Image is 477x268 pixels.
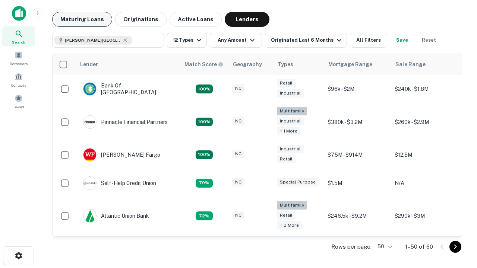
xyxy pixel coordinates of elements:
[115,12,167,27] button: Originations
[196,211,213,220] div: Matching Properties: 10, hasApolloMatch: undefined
[277,89,304,98] div: Industrial
[184,60,222,68] h6: Match Score
[180,54,228,75] th: Capitalize uses an advanced AI algorithm to match your search with the best lender. The match sco...
[331,242,372,251] p: Rows per page:
[225,12,269,27] button: Lenders
[13,104,24,110] span: Saved
[196,118,213,127] div: Matching Properties: 25, hasApolloMatch: undefined
[278,60,293,69] div: Types
[391,197,458,235] td: $290k - $3M
[232,211,244,220] div: NC
[277,117,304,125] div: Industrial
[2,70,35,90] a: Contacts
[391,234,458,263] td: $480k - $3.1M
[232,150,244,158] div: NC
[83,176,156,190] div: Self-help Credit Union
[83,116,96,128] img: picture
[324,234,391,263] td: $200k - $3.3M
[52,12,112,27] button: Maturing Loans
[324,197,391,235] td: $246.5k - $9.2M
[228,54,273,75] th: Geography
[80,60,98,69] div: Lender
[83,83,96,95] img: picture
[395,60,426,69] div: Sale Range
[328,60,372,69] div: Mortgage Range
[324,141,391,169] td: $7.5M - $914M
[324,54,391,75] th: Mortgage Range
[76,54,180,75] th: Lender
[232,117,244,125] div: NC
[277,211,296,220] div: Retail
[391,103,458,141] td: $260k - $2.9M
[83,149,96,161] img: picture
[273,54,324,75] th: Types
[277,178,319,186] div: Special Purpose
[170,12,222,27] button: Active Loans
[375,241,393,252] div: 50
[390,33,414,48] button: Save your search to get updates of matches that match your search criteria.
[12,39,25,45] span: Search
[277,107,307,115] div: Multifamily
[83,210,96,222] img: picture
[324,169,391,197] td: $1.5M
[196,84,213,93] div: Matching Properties: 14, hasApolloMatch: undefined
[417,33,441,48] button: Reset
[324,75,391,103] td: $96k - $2M
[83,115,168,129] div: Pinnacle Financial Partners
[391,75,458,103] td: $240k - $1.8M
[350,33,387,48] button: All Filters
[2,91,35,111] a: Saved
[391,54,458,75] th: Sale Range
[324,103,391,141] td: $380k - $3.2M
[196,179,213,188] div: Matching Properties: 11, hasApolloMatch: undefined
[12,6,26,21] img: capitalize-icon.png
[83,177,96,189] img: picture
[233,60,262,69] div: Geography
[405,242,433,251] p: 1–50 of 60
[271,36,344,45] div: Originated Last 6 Months
[391,141,458,169] td: $12.5M
[196,150,213,159] div: Matching Properties: 15, hasApolloMatch: undefined
[277,127,300,135] div: + 1 more
[440,208,477,244] iframe: Chat Widget
[391,169,458,197] td: N/A
[167,33,207,48] button: 12 Types
[232,178,244,186] div: NC
[277,145,304,153] div: Industrial
[277,201,307,210] div: Multifamily
[83,82,173,96] div: Bank Of [GEOGRAPHIC_DATA]
[449,241,461,253] button: Go to next page
[83,148,160,162] div: [PERSON_NAME] Fargo
[184,60,223,68] div: Capitalize uses an advanced AI algorithm to match your search with the best lender. The match sco...
[265,33,347,48] button: Originated Last 6 Months
[65,37,121,44] span: [PERSON_NAME][GEOGRAPHIC_DATA], [GEOGRAPHIC_DATA]
[277,79,296,87] div: Retail
[2,48,35,68] a: Borrowers
[83,209,149,223] div: Atlantic Union Bank
[210,33,262,48] button: Any Amount
[277,221,302,230] div: + 3 more
[10,61,28,67] span: Borrowers
[232,84,244,93] div: NC
[11,82,26,88] span: Contacts
[2,26,35,47] a: Search
[277,155,296,163] div: Retail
